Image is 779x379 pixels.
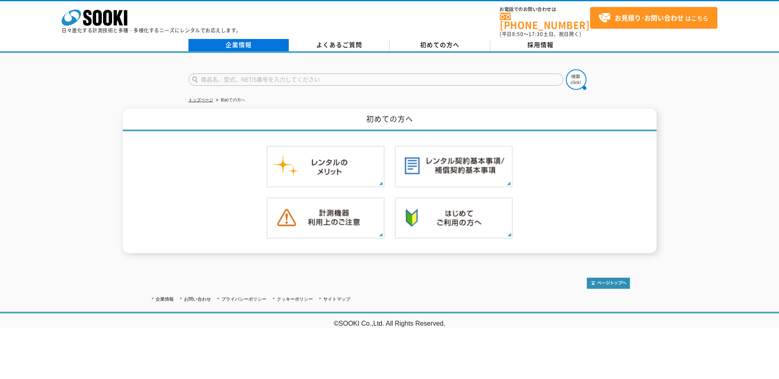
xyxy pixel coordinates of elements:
[390,39,490,51] a: 初めての方へ
[188,98,213,102] a: トップページ
[395,197,513,239] img: 初めての方へ
[512,30,524,38] span: 8:50
[323,297,350,301] a: サイトマップ
[587,278,630,289] img: トップページへ
[500,30,581,38] span: (平日 ～ 土日、祝日除く)
[156,297,174,301] a: 企業情報
[289,39,390,51] a: よくあるご質問
[598,12,708,24] span: はこちら
[420,40,460,49] span: 初めての方へ
[529,30,543,38] span: 17:30
[188,39,289,51] a: 企業情報
[267,146,385,187] img: レンタルのメリット
[490,39,591,51] a: 採用情報
[615,13,684,23] strong: お見積り･お問い合わせ
[221,297,267,301] a: プライバシーポリシー
[566,69,586,90] img: btn_search.png
[123,109,657,131] h1: 初めての方へ
[214,96,245,105] li: 初めての方へ
[500,7,590,12] span: お電話でのお問い合わせは
[62,28,241,33] p: 日々進化する計測技術と多種・多様化するニーズにレンタルでお応えします。
[395,146,513,187] img: レンタル契約基本事項／補償契約基本事項
[277,297,313,301] a: クッキーポリシー
[267,197,385,239] img: 計測機器ご利用上のご注意
[500,13,590,30] a: [PHONE_NUMBER]
[590,7,717,29] a: お見積り･お問い合わせはこちら
[188,73,563,86] input: 商品名、型式、NETIS番号を入力してください
[184,297,211,301] a: お問い合わせ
